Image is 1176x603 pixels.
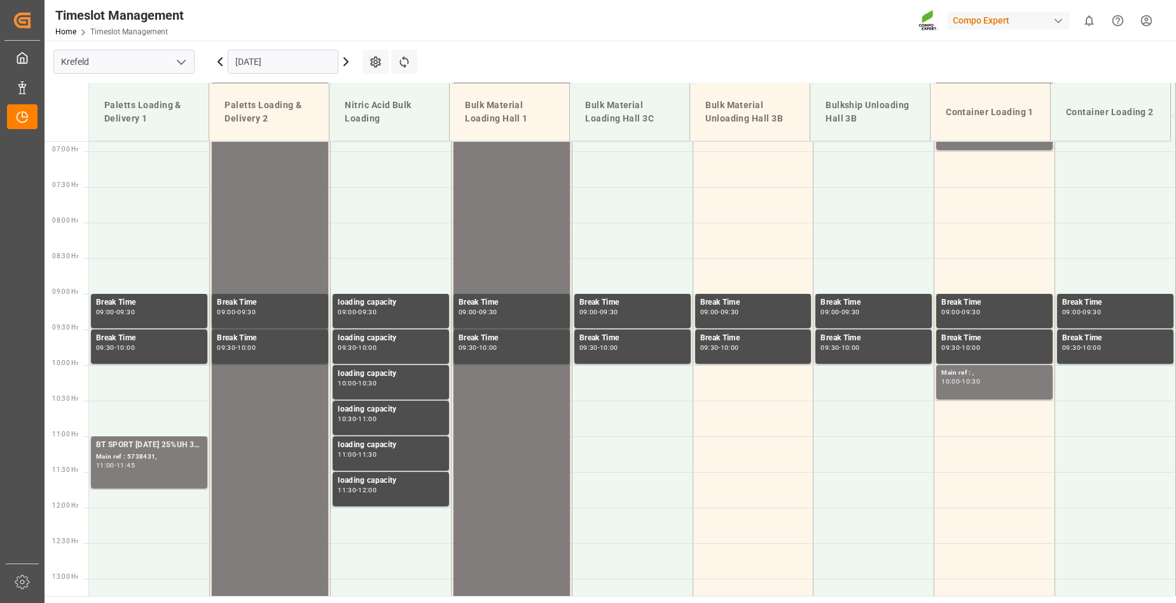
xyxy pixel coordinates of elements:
[600,309,618,315] div: 09:30
[52,537,78,544] span: 12:30 Hr
[918,10,939,32] img: Screenshot%202023-09-29%20at%2010.02.21.png_1712312052.png
[52,217,78,224] span: 08:00 Hr
[114,462,116,468] div: -
[962,309,980,315] div: 09:30
[217,345,235,350] div: 09:30
[721,345,739,350] div: 10:00
[460,94,559,130] div: Bulk Material Loading Hall 1
[96,309,114,315] div: 09:00
[217,83,323,95] div: Loading Capacity
[338,380,356,386] div: 10:00
[1062,296,1168,309] div: Break Time
[99,94,198,130] div: Paletts Loading & Delivery 1
[459,345,477,350] div: 09:30
[1083,345,1101,350] div: 10:00
[718,309,720,315] div: -
[948,11,1070,30] div: Compo Expert
[477,309,479,315] div: -
[579,345,598,350] div: 09:30
[479,309,497,315] div: 09:30
[600,345,618,350] div: 10:00
[820,296,927,309] div: Break Time
[356,309,358,315] div: -
[941,296,1048,309] div: Break Time
[941,345,960,350] div: 09:30
[1062,332,1168,345] div: Break Time
[171,52,190,72] button: open menu
[459,309,477,315] div: 09:00
[217,332,323,345] div: Break Time
[52,324,78,331] span: 09:30 Hr
[52,181,78,188] span: 07:30 Hr
[235,345,237,350] div: -
[217,309,235,315] div: 09:00
[358,452,377,457] div: 11:30
[237,345,256,350] div: 10:00
[718,345,720,350] div: -
[52,146,78,153] span: 07:00 Hr
[53,50,195,74] input: Type to search/select
[52,253,78,260] span: 08:30 Hr
[96,462,114,468] div: 11:00
[841,345,860,350] div: 10:00
[579,309,598,315] div: 09:00
[598,345,600,350] div: -
[941,309,960,315] div: 09:00
[820,94,920,130] div: Bulkship Unloading Hall 3B
[579,296,686,309] div: Break Time
[820,345,839,350] div: 09:30
[52,359,78,366] span: 10:00 Hr
[962,345,980,350] div: 10:00
[237,309,256,315] div: 09:30
[358,380,377,386] div: 10:30
[52,288,78,295] span: 09:00 Hr
[235,309,237,315] div: -
[338,296,444,309] div: loading capacity
[358,309,377,315] div: 09:30
[700,309,719,315] div: 09:00
[116,462,135,468] div: 11:45
[962,378,980,384] div: 10:30
[1081,309,1083,315] div: -
[217,296,323,309] div: Break Time
[358,416,377,422] div: 11:00
[55,6,184,25] div: Timeslot Management
[116,309,135,315] div: 09:30
[338,439,444,452] div: loading capacity
[356,487,358,493] div: -
[1062,309,1081,315] div: 09:00
[459,83,565,95] div: NTC 26-0-0 BULK
[700,332,806,345] div: Break Time
[820,309,839,315] div: 09:00
[52,431,78,438] span: 11:00 Hr
[114,345,116,350] div: -
[96,296,202,309] div: Break Time
[960,309,962,315] div: -
[55,27,76,36] a: Home
[338,332,444,345] div: loading capacity
[356,452,358,457] div: -
[700,296,806,309] div: Break Time
[841,309,860,315] div: 09:30
[114,309,116,315] div: -
[52,573,78,580] span: 13:00 Hr
[338,416,356,422] div: 10:30
[219,94,319,130] div: Paletts Loading & Delivery 2
[960,378,962,384] div: -
[1103,6,1132,35] button: Help Center
[579,332,686,345] div: Break Time
[477,345,479,350] div: -
[338,475,444,487] div: loading capacity
[700,94,799,130] div: Bulk Material Unloading Hall 3B
[960,345,962,350] div: -
[839,345,841,350] div: -
[1075,6,1103,35] button: show 0 new notifications
[338,368,444,380] div: loading capacity
[338,309,356,315] div: 09:00
[721,309,739,315] div: 09:30
[340,94,439,130] div: Nitric Acid Bulk Loading
[228,50,338,74] input: DD.MM.YYYY
[52,502,78,509] span: 12:00 Hr
[356,380,358,386] div: -
[941,100,1040,124] div: Container Loading 1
